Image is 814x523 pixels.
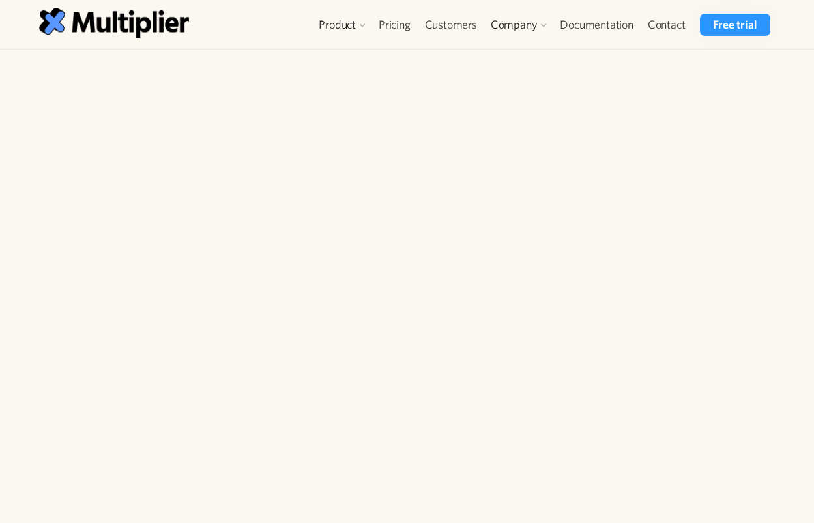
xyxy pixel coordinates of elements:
div: Product [319,17,356,33]
div: Company [491,17,538,33]
div: Company [484,14,553,36]
p: Last reviewed [DATE] [29,123,776,140]
p: Clients contract the use of our application and give access to their employees and other third pa... [29,470,776,522]
li: the use of Multiplier's applications for Jira Cloud and Slack (“application”) [42,269,776,285]
div: Product [312,14,371,36]
li: Partners [42,437,776,453]
li: An end user of the application (“end user”) [42,394,776,410]
p: This Privacy Policy is applicable to Multiplier (“we,” “our,” or “us”) as related to our services... [29,219,776,237]
h1: Privacy Policy [29,76,776,112]
a: Pricing [371,14,418,36]
li: A prospective client [42,415,776,432]
li: the use of [DOMAIN_NAME] (“website”) [42,247,776,263]
a: Customers [418,14,484,36]
a: Contact [641,14,693,36]
li: A website visitor [42,372,776,389]
li: social media messages and marketing campaigns and [42,290,776,306]
li: the use of our products and services. [42,312,776,329]
p: This Privacy Policy sets out the essential details relating to your personal data relationships w... [29,344,776,362]
a: Free trial [700,14,770,36]
a: Documentation [553,14,640,36]
strong: 1.0 Introduction [29,182,175,207]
